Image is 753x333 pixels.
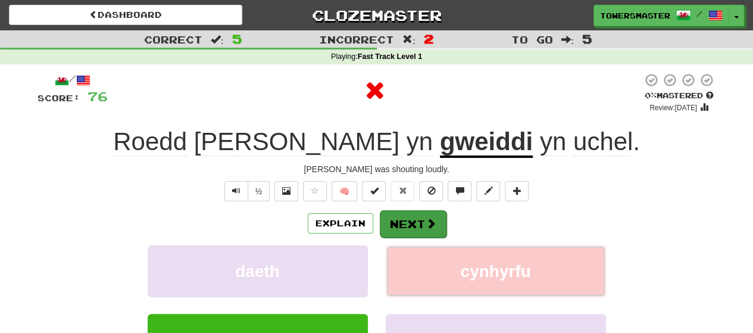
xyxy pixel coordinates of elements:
span: daeth [235,262,280,281]
small: Review: [DATE] [649,104,697,112]
span: : [561,35,574,45]
span: yn [407,127,433,156]
span: 2 [424,32,434,46]
button: Reset to 0% Mastered (alt+r) [390,181,414,201]
span: yn [540,127,566,156]
button: Ignore sentence (alt+i) [419,181,443,201]
div: Mastered [642,91,716,101]
span: cynhyrfu [460,262,530,281]
div: Text-to-speech controls [222,181,270,201]
span: Correct [144,33,202,45]
strong: Fast Track Level 1 [358,52,423,61]
a: Dashboard [9,5,242,25]
a: Clozemaster [260,5,493,26]
span: 76 [88,89,108,104]
span: . [533,127,640,156]
button: Show image (alt+x) [274,181,298,201]
button: cynhyrfu [386,245,606,297]
span: To go [511,33,552,45]
span: Score: [38,93,80,103]
span: towersmaster [600,10,670,21]
button: Edit sentence (alt+d) [476,181,500,201]
button: Explain [308,213,373,234]
button: daeth [148,245,368,297]
button: Next [380,210,446,238]
div: [PERSON_NAME] was shouting loudly. [38,163,716,175]
span: 5 [582,32,592,46]
span: : [402,35,415,45]
button: 🧠 [332,181,357,201]
span: : [211,35,224,45]
button: Play sentence audio (ctl+space) [224,181,248,201]
a: towersmaster / [593,5,729,26]
u: gweiddi [440,127,533,158]
div: / [38,73,108,88]
span: 0 % [645,91,657,100]
span: Roedd [113,127,187,156]
button: ½ [248,181,270,201]
span: / [696,10,702,18]
button: Favorite sentence (alt+f) [303,181,327,201]
span: [PERSON_NAME] [194,127,399,156]
button: Set this sentence to 100% Mastered (alt+m) [362,181,386,201]
button: Add to collection (alt+a) [505,181,529,201]
span: 5 [232,32,242,46]
span: Incorrect [319,33,394,45]
button: Discuss sentence (alt+u) [448,181,471,201]
span: uchel [573,127,633,156]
